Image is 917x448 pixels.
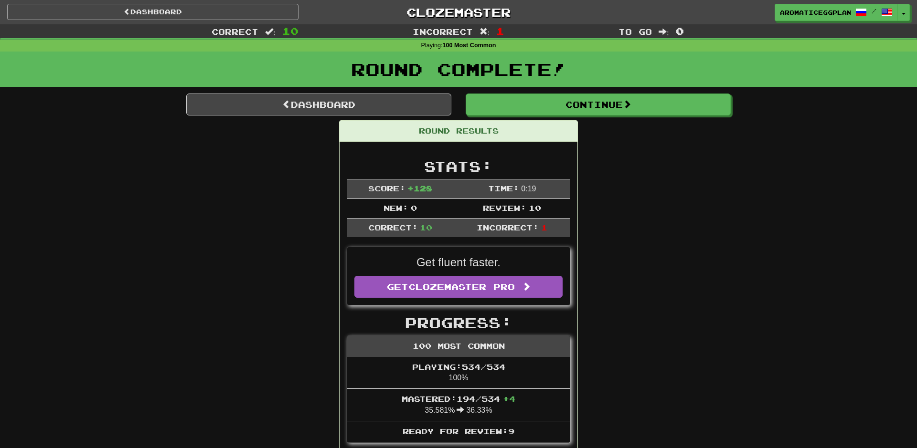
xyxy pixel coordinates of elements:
[466,94,731,115] button: Continue
[403,427,514,436] span: Ready for Review: 9
[347,158,570,174] h2: Stats:
[368,223,418,232] span: Correct:
[529,203,541,212] span: 10
[496,25,504,37] span: 1
[186,94,451,115] a: Dashboard
[659,28,669,36] span: :
[407,184,432,193] span: + 128
[412,362,505,371] span: Playing: 534 / 534
[411,203,417,212] span: 0
[488,184,519,193] span: Time:
[872,8,876,14] span: /
[354,254,563,271] p: Get fluent faster.
[618,27,652,36] span: To go
[775,4,898,21] a: aromaticeggplant /
[354,276,563,298] a: GetClozemaster Pro
[340,121,577,142] div: Round Results
[313,4,604,21] a: Clozemaster
[265,28,276,36] span: :
[676,25,684,37] span: 0
[408,281,515,292] span: Clozemaster Pro
[282,25,299,37] span: 10
[347,357,570,389] li: 100%
[347,388,570,421] li: 35.581% 36.33%
[477,223,539,232] span: Incorrect:
[780,8,851,17] span: aromaticeggplant
[483,203,526,212] span: Review:
[521,185,536,193] span: 0 : 19
[420,223,432,232] span: 10
[541,223,547,232] span: 1
[402,394,515,403] span: Mastered: 194 / 534
[7,4,299,20] a: Dashboard
[347,315,570,331] h2: Progress:
[480,28,490,36] span: :
[413,27,473,36] span: Incorrect
[212,27,258,36] span: Correct
[347,336,570,357] div: 100 Most Common
[384,203,408,212] span: New:
[503,394,515,403] span: + 4
[442,42,496,49] strong: 100 Most Common
[368,184,405,193] span: Score:
[3,60,914,79] h1: Round Complete!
